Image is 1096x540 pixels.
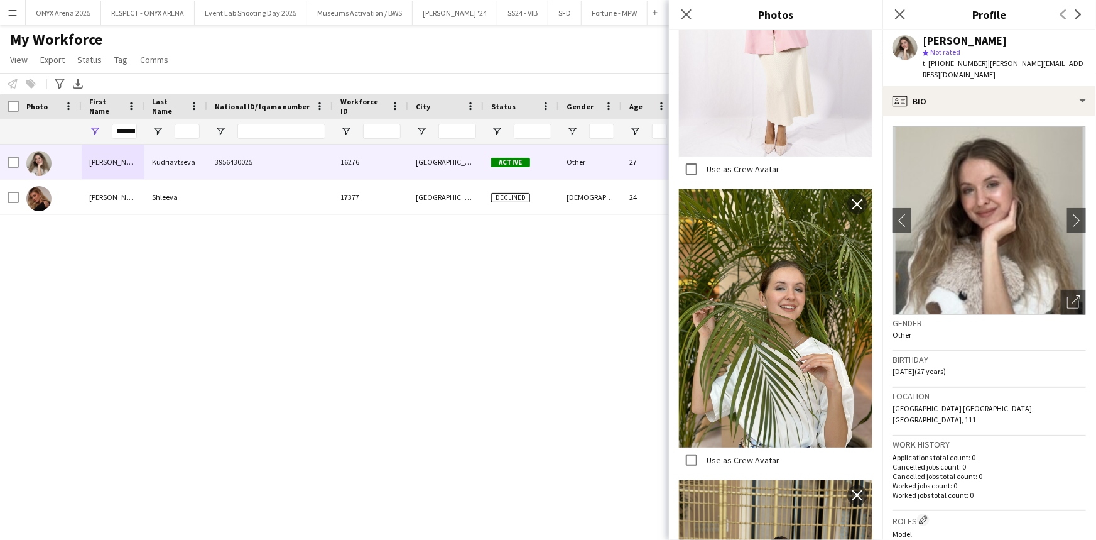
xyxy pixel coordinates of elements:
[893,366,946,376] span: [DATE] (27 years)
[893,514,1086,527] h3: Roles
[893,481,1086,490] p: Worked jobs count: 0
[893,471,1086,481] p: Cancelled jobs total count: 0
[144,145,207,179] div: Kudriavtseva
[413,1,497,25] button: [PERSON_NAME] '24
[548,1,582,25] button: SFD
[10,30,102,49] span: My Workforce
[514,124,551,139] input: Status Filter Input
[882,6,1096,23] h3: Profile
[893,390,1086,402] h3: Location
[101,1,195,25] button: RESPECT - ONYX ARENA
[923,58,988,68] span: t. [PHONE_NUMBER]
[893,330,911,339] span: Other
[622,180,675,214] div: 24
[333,180,408,214] div: 17377
[52,76,67,91] app-action-btn: Advanced filters
[89,97,122,116] span: First Name
[622,145,675,179] div: 27
[175,124,200,139] input: Last Name Filter Input
[893,404,1034,424] span: [GEOGRAPHIC_DATA] [GEOGRAPHIC_DATA], [GEOGRAPHIC_DATA], 111
[893,529,912,539] span: Model
[629,126,641,137] button: Open Filter Menu
[408,145,484,179] div: [GEOGRAPHIC_DATA]
[882,86,1096,116] div: Bio
[77,54,102,65] span: Status
[497,1,548,25] button: SS24 - VIB
[333,145,408,179] div: 16276
[416,102,430,111] span: City
[237,124,325,139] input: National ID/ Iqama number Filter Input
[10,54,28,65] span: View
[215,126,226,137] button: Open Filter Menu
[491,193,530,202] span: Declined
[559,145,622,179] div: Other
[215,157,252,167] span: 3956430025
[82,180,144,214] div: [PERSON_NAME]
[893,317,1086,329] h3: Gender
[26,186,52,211] img: Angelina Shleeva
[893,490,1086,500] p: Worked jobs total count: 0
[567,126,578,137] button: Open Filter Menu
[893,439,1086,450] h3: Work history
[89,126,100,137] button: Open Filter Menu
[567,102,594,111] span: Gender
[923,58,1083,79] span: | [PERSON_NAME][EMAIL_ADDRESS][DOMAIN_NAME]
[195,1,307,25] button: Event Lab Shooting Day 2025
[5,52,33,68] a: View
[215,102,310,111] span: National ID/ Iqama number
[70,76,85,91] app-action-btn: Export XLSX
[152,97,185,116] span: Last Name
[109,52,133,68] a: Tag
[363,124,401,139] input: Workforce ID Filter Input
[140,54,168,65] span: Comms
[112,124,137,139] input: First Name Filter Input
[135,52,173,68] a: Comms
[652,124,667,139] input: Age Filter Input
[26,102,48,111] span: Photo
[589,124,614,139] input: Gender Filter Input
[416,126,427,137] button: Open Filter Menu
[26,151,52,176] img: Angelina Kudriavtseva
[669,6,882,23] h3: Photos
[893,453,1086,462] p: Applications total count: 0
[679,189,872,448] img: Crew photo 1069130
[408,180,484,214] div: [GEOGRAPHIC_DATA]
[491,102,516,111] span: Status
[40,54,65,65] span: Export
[72,52,107,68] a: Status
[893,126,1086,315] img: Crew avatar or photo
[491,126,502,137] button: Open Filter Menu
[35,52,70,68] a: Export
[152,126,163,137] button: Open Filter Menu
[1061,290,1086,315] div: Open photos pop-in
[893,354,1086,365] h3: Birthday
[340,97,386,116] span: Workforce ID
[114,54,128,65] span: Tag
[491,158,530,167] span: Active
[307,1,413,25] button: Museums Activation / BWS
[438,124,476,139] input: City Filter Input
[82,145,144,179] div: [PERSON_NAME]
[930,47,960,57] span: Not rated
[923,35,1007,47] div: [PERSON_NAME]
[26,1,101,25] button: ONYX Arena 2025
[704,455,779,466] label: Use as Crew Avatar
[144,180,207,214] div: Shleeva
[582,1,648,25] button: Fortune - MPW
[893,462,1086,471] p: Cancelled jobs count: 0
[704,163,779,175] label: Use as Crew Avatar
[340,126,352,137] button: Open Filter Menu
[559,180,622,214] div: [DEMOGRAPHIC_DATA]
[629,102,643,111] span: Age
